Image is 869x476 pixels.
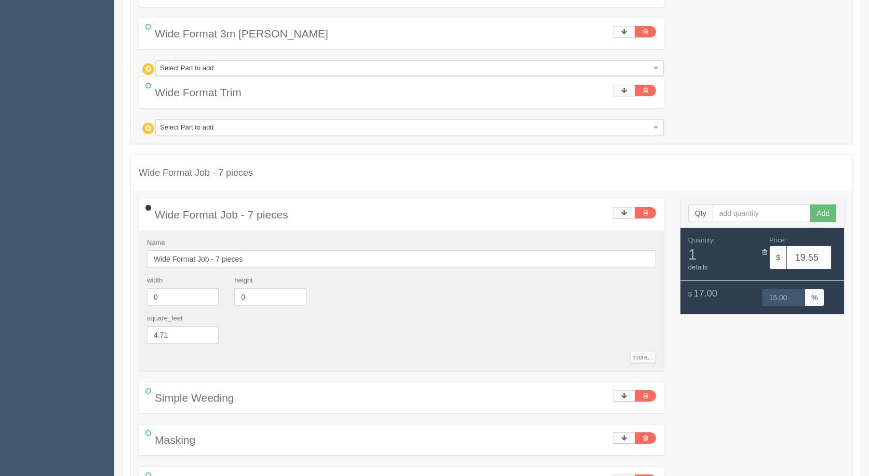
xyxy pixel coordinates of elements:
span: $ [769,246,786,269]
a: Select Part to add [155,120,664,135]
a: Select Part to add [155,60,664,76]
label: height [234,276,252,286]
span: Wide Format 3m [PERSON_NAME] [155,28,328,40]
a: more... [630,352,656,363]
span: Wide Format Job - 7 pieces [155,209,288,221]
span: Simple Weeding [155,392,234,404]
input: Name [147,250,656,268]
label: square_feet [147,314,183,324]
span: 17.00 [694,288,717,299]
span: Masking [155,434,195,446]
label: Name [147,238,165,248]
span: Quantity: [688,236,715,244]
a: details [688,263,708,271]
span: $ [688,290,692,298]
span: % [805,289,824,306]
input: add quantity [713,204,811,222]
span: Wide Format Trim [155,86,242,98]
span: Qty [688,204,713,222]
span: Select Part to add [160,61,650,75]
span: Select Part to add [160,120,650,135]
h4: Wide Format Job - 7 pieces [139,168,845,178]
label: width [147,276,163,286]
span: 1 [688,246,755,263]
input: 0 [147,326,219,344]
button: Add [810,204,836,222]
span: Price: [769,236,786,244]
